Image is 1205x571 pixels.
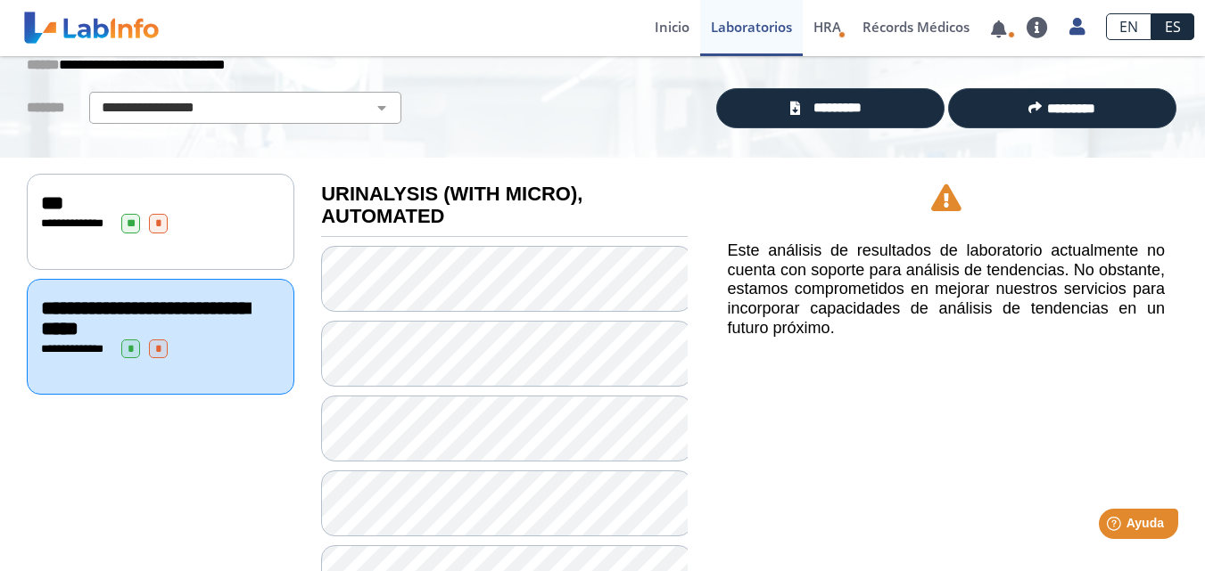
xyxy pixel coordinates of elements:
[1151,13,1194,40] a: ES
[1046,502,1185,551] iframe: Help widget launcher
[1106,13,1151,40] a: EN
[728,241,1165,338] h5: Este análisis de resultados de laboratorio actualmente no cuenta con soporte para análisis de ten...
[321,183,582,227] b: URINALYSIS (WITH MICRO), AUTOMATED
[813,18,841,36] span: HRA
